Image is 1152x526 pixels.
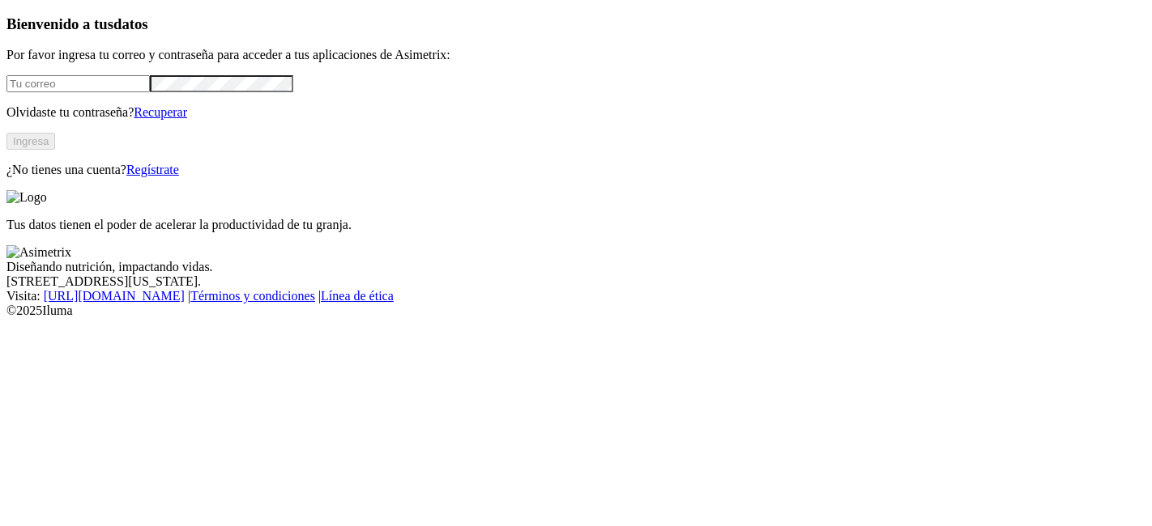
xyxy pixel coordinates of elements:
h3: Bienvenido a tus [6,15,1146,33]
a: Regístrate [126,163,179,176]
img: Asimetrix [6,245,71,260]
p: Olvidaste tu contraseña? [6,105,1146,120]
div: Diseñando nutrición, impactando vidas. [6,260,1146,274]
p: Tus datos tienen el poder de acelerar la productividad de tu granja. [6,218,1146,232]
div: [STREET_ADDRESS][US_STATE]. [6,274,1146,289]
div: Visita : | | [6,289,1146,303]
p: Por favor ingresa tu correo y contraseña para acceder a tus aplicaciones de Asimetrix: [6,48,1146,62]
a: Línea de ética [321,289,394,303]
button: Ingresa [6,133,55,150]
div: © 2025 Iluma [6,303,1146,318]
a: Términos y condiciones [190,289,315,303]
a: Recuperar [134,105,187,119]
span: datos [113,15,148,32]
p: ¿No tienes una cuenta? [6,163,1146,177]
img: Logo [6,190,47,205]
a: [URL][DOMAIN_NAME] [44,289,185,303]
input: Tu correo [6,75,150,92]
